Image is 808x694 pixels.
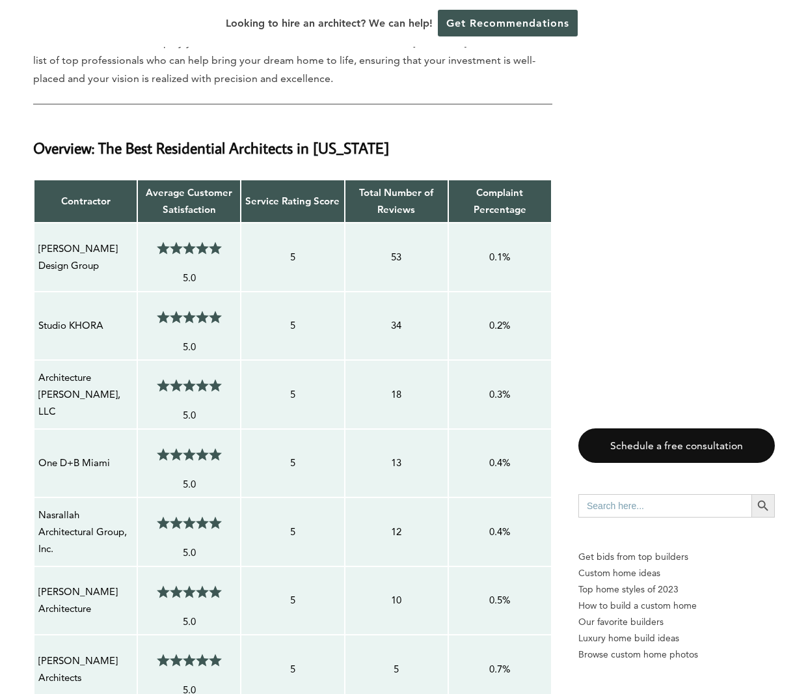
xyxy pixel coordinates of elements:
[474,186,526,215] strong: Complaint Percentage
[453,317,547,334] p: 0.2%
[578,614,775,630] a: Our favorite builders
[349,386,444,403] p: 18
[245,523,340,540] p: 5
[453,592,547,609] p: 0.5%
[349,249,444,266] p: 53
[142,544,236,561] p: 5.0
[453,249,547,266] p: 0.1%
[38,507,133,558] p: Nasrallah Architectural Group, Inc.
[578,494,751,518] input: Search here...
[359,186,433,215] strong: Total Number of Reviews
[578,646,775,663] a: Browse custom home photos
[245,249,340,266] p: 5
[349,317,444,334] p: 34
[33,33,552,88] p: In this article, we aim to simplify your search for the best residential architects in [US_STATE]...
[349,523,444,540] p: 12
[38,454,133,471] p: One D+B Miami
[142,613,236,630] p: 5.0
[33,120,552,160] h3: Overview: The Best Residential Architects in [US_STATE]
[578,581,775,598] a: Top home styles of 2023
[578,598,775,614] a: How to build a custom home
[38,652,133,687] p: [PERSON_NAME] Architects
[38,240,133,275] p: [PERSON_NAME] Design Group
[38,317,133,334] p: Studio KHORA
[146,186,232,215] strong: Average Customer Satisfaction
[453,661,547,678] p: 0.7%
[245,195,340,207] strong: Service Rating Score
[61,195,111,207] strong: Contractor
[38,369,133,421] p: Architecture [PERSON_NAME], LLC
[756,499,770,513] svg: Search
[38,583,133,618] p: [PERSON_NAME] Architecture
[578,428,775,463] a: Schedule a free consultation
[142,476,236,493] p: 5.0
[349,592,444,609] p: 10
[245,454,340,471] p: 5
[349,661,444,678] p: 5
[578,630,775,646] a: Luxury home build ideas
[453,386,547,403] p: 0.3%
[578,565,775,581] a: Custom home ideas
[743,629,792,678] iframe: Drift Widget Chat Controller
[245,386,340,403] p: 5
[453,454,547,471] p: 0.4%
[142,339,236,355] p: 5.0
[438,10,578,36] a: Get Recommendations
[453,523,547,540] p: 0.4%
[349,454,444,471] p: 13
[245,661,340,678] p: 5
[578,549,775,565] p: Get bids from top builders
[142,407,236,424] p: 5.0
[142,270,236,286] p: 5.0
[245,592,340,609] p: 5
[245,317,340,334] p: 5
